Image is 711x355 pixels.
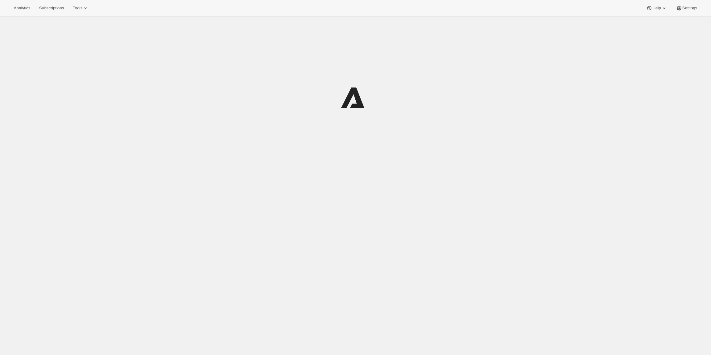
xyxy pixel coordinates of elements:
button: Help [642,4,671,12]
span: Subscriptions [39,6,64,11]
button: Analytics [10,4,34,12]
button: Tools [69,4,92,12]
span: Tools [73,6,82,11]
button: Subscriptions [35,4,68,12]
span: Settings [682,6,697,11]
button: Settings [672,4,701,12]
span: Help [652,6,661,11]
span: Analytics [14,6,30,11]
